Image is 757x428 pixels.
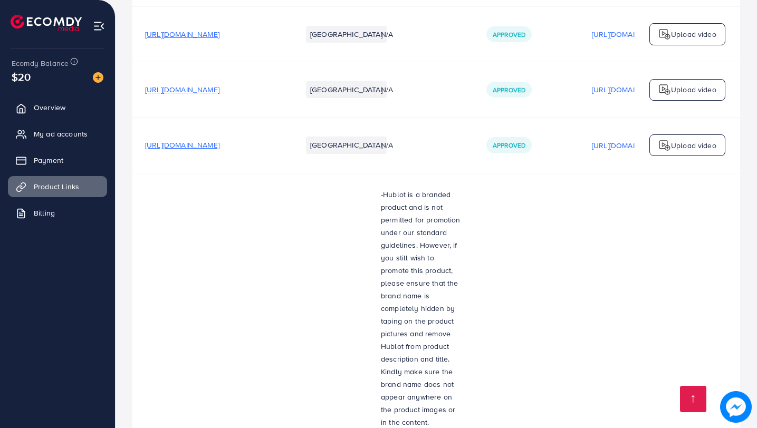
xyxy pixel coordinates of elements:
[8,97,107,118] a: Overview
[720,391,752,423] img: image
[8,150,107,171] a: Payment
[145,84,219,95] span: [URL][DOMAIN_NAME]
[493,141,525,150] span: Approved
[8,202,107,223] a: Billing
[381,84,393,95] span: N/A
[145,29,219,40] span: [URL][DOMAIN_NAME]
[8,176,107,197] a: Product Links
[12,69,31,84] span: $20
[34,208,55,218] span: Billing
[306,81,387,98] li: [GEOGRAPHIC_DATA]
[592,28,666,41] p: [URL][DOMAIN_NAME]
[658,83,671,96] img: logo
[658,139,671,152] img: logo
[592,83,666,96] p: [URL][DOMAIN_NAME]
[671,28,716,41] p: Upload video
[93,72,103,83] img: image
[658,28,671,41] img: logo
[671,139,716,152] p: Upload video
[671,83,716,96] p: Upload video
[381,29,393,40] span: N/A
[34,102,65,113] span: Overview
[11,15,82,31] img: logo
[592,139,666,152] p: [URL][DOMAIN_NAME]
[381,140,393,150] span: N/A
[34,155,63,166] span: Payment
[12,58,69,69] span: Ecomdy Balance
[8,123,107,144] a: My ad accounts
[34,129,88,139] span: My ad accounts
[34,181,79,192] span: Product Links
[493,30,525,39] span: Approved
[306,26,387,43] li: [GEOGRAPHIC_DATA]
[493,85,525,94] span: Approved
[145,140,219,150] span: [URL][DOMAIN_NAME]
[93,20,105,32] img: menu
[306,137,387,153] li: [GEOGRAPHIC_DATA]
